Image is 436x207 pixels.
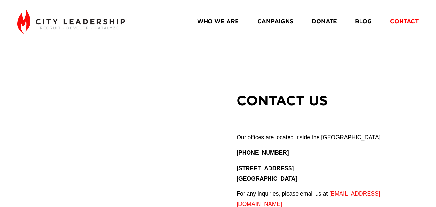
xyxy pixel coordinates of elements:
h2: CONTACT US [237,91,419,109]
img: City Leadership - Recruit. Develop. Catalyze. [17,9,125,34]
strong: [PHONE_NUMBER] [237,150,289,156]
p: Our offices are located inside the [GEOGRAPHIC_DATA]. [237,132,419,143]
strong: [STREET_ADDRESS] [237,165,294,171]
a: CAMPAIGNS [257,16,293,27]
a: CONTACT [390,16,419,27]
a: DONATE [312,16,337,27]
a: WHO WE ARE [197,16,239,27]
a: BLOG [355,16,372,27]
strong: [GEOGRAPHIC_DATA] [237,175,297,182]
